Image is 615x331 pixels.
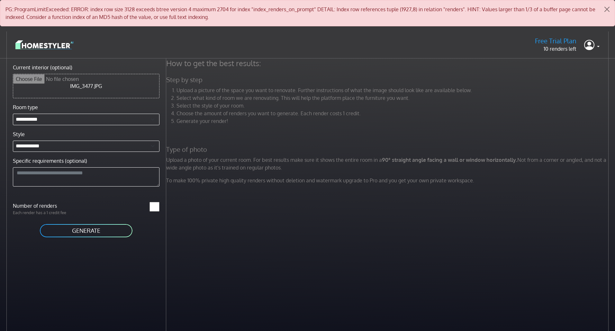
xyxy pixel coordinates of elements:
[535,37,576,45] h5: Free Trial Plan
[13,103,38,111] label: Room type
[176,94,610,102] li: Select what kind of room we are renovating. This will help the platform place the furniture you w...
[176,102,610,109] li: Select the style of your room.
[15,39,73,50] img: logo-3de290ba35641baa71223ecac5eacb59cb85b4c7fdf211dc9aaecaaee71ea2f8.svg
[162,58,614,68] h4: How to get the best results:
[162,76,614,84] h5: Step by step
[176,86,610,94] li: Upload a picture of the space you want to renovate. Further instructions of what the image should...
[162,177,614,184] p: To make 100% private high quality renders without deletion and watermark upgrade to Pro and you g...
[176,109,610,117] li: Choose the amount of renders you want to generate. Each render costs 1 credit.
[162,156,614,171] p: Upload a photo of your current room. For best results make sure it shows the entire room in a Not...
[9,202,86,210] label: Number of renders
[13,130,25,138] label: Style
[535,45,576,53] p: 10 renders left
[13,64,72,71] label: Current interior (optional)
[176,117,610,125] li: Generate your render!
[13,157,87,165] label: Specific requirements (optional)
[599,0,615,18] button: Close
[39,223,133,238] button: GENERATE
[382,157,517,163] strong: 90° straight angle facing a wall or window horizontally.
[162,145,614,153] h5: Type of photo
[9,210,86,216] p: Each render has a 1 credit fee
